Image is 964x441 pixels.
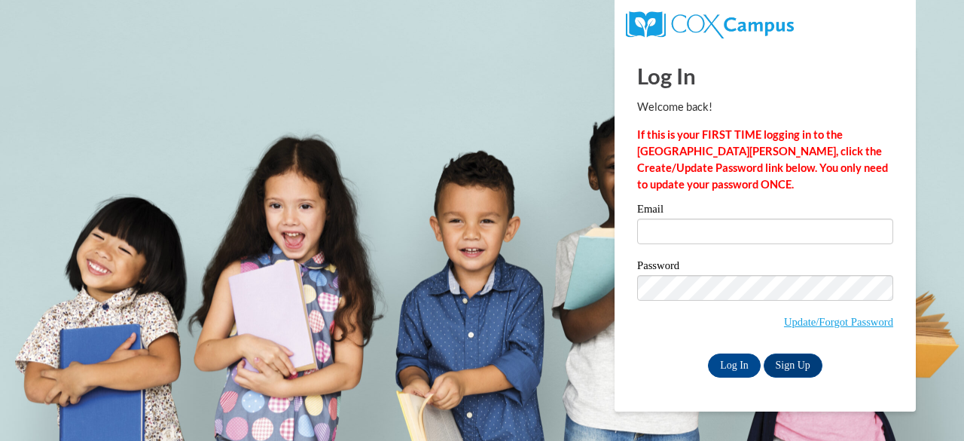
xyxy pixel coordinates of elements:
[637,60,893,91] h1: Log In
[637,128,888,191] strong: If this is your FIRST TIME logging in to the [GEOGRAPHIC_DATA][PERSON_NAME], click the Create/Upd...
[637,204,893,219] label: Email
[764,354,822,378] a: Sign Up
[708,354,761,378] input: Log In
[637,260,893,275] label: Password
[637,99,893,115] p: Welcome back!
[626,11,794,38] img: COX Campus
[784,316,893,328] a: Update/Forgot Password
[626,17,794,30] a: COX Campus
